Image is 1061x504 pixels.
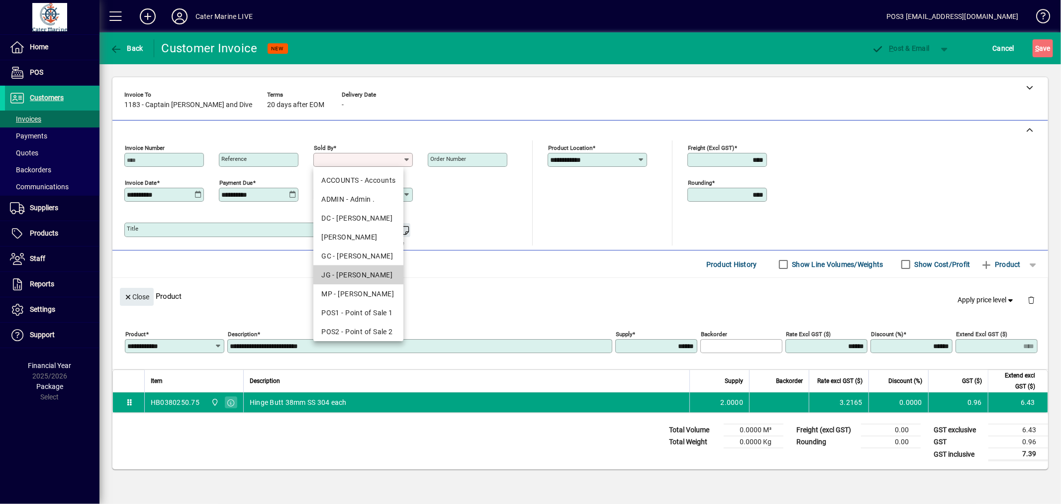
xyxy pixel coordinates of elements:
span: Item [151,376,163,386]
span: GST ($) [962,376,982,386]
a: POS [5,60,99,85]
app-page-header-button: Delete [1019,295,1043,304]
mat-option: JG - John Giles [313,265,403,284]
span: S [1035,44,1039,52]
span: POS [30,68,43,76]
span: - [342,101,344,109]
span: 2.0000 [721,397,744,407]
a: Staff [5,247,99,271]
span: Cancel [993,40,1015,56]
button: Add [132,7,164,25]
div: HB0380250.75 [151,397,199,407]
mat-label: Supply [616,331,632,338]
app-page-header-button: Close [117,292,156,301]
mat-label: Order number [430,155,466,162]
a: Payments [5,127,99,144]
mat-label: Product location [548,144,592,151]
span: ost & Email [872,44,930,52]
span: P [889,44,894,52]
app-page-header-button: Back [99,39,154,57]
mat-label: Invoice number [125,144,165,151]
a: Quotes [5,144,99,161]
span: Apply price level [958,295,1016,305]
div: Customer Invoice [162,40,258,56]
button: Post & Email [867,39,935,57]
button: Apply price level [954,291,1020,309]
mat-option: POS2 - Point of Sale 2 [313,322,403,341]
span: Reports [30,280,54,288]
mat-option: MP - Margaret Pierce [313,284,403,303]
button: Product [975,255,1026,273]
mat-label: Rate excl GST ($) [786,331,831,338]
span: Product [980,256,1021,272]
button: Close [120,288,154,306]
span: Home [30,43,48,51]
span: Financial Year [28,362,72,370]
span: Extend excl GST ($) [994,370,1035,392]
span: Payments [10,132,47,140]
mat-label: Sold by [314,144,333,151]
span: Cater Marine [208,397,220,408]
button: Save [1033,39,1053,57]
label: Show Cost/Profit [913,259,970,269]
span: Quotes [10,149,38,157]
span: Product History [706,256,757,272]
span: Hinge Butt 38mm SS 304 each [250,397,347,407]
button: Cancel [990,39,1017,57]
mat-label: Description [228,331,257,338]
span: Back [110,44,143,52]
td: GST inclusive [929,448,988,461]
div: ADMIN - Admin . [321,194,395,205]
a: Backorders [5,161,99,178]
span: Customers [30,94,64,102]
div: JG - [PERSON_NAME] [321,270,395,280]
div: ACCOUNTS - Accounts [321,175,395,186]
td: 6.43 [988,392,1048,412]
mat-label: Discount (%) [871,331,903,338]
a: Home [5,35,99,60]
span: Settings [30,305,55,313]
td: 0.00 [861,424,921,436]
td: 0.0000 M³ [724,424,783,436]
span: Close [124,289,150,305]
a: Support [5,323,99,348]
mat-label: Extend excl GST ($) [956,331,1007,338]
div: POS2 - Point of Sale 2 [321,327,395,337]
span: Description [250,376,280,386]
div: [PERSON_NAME] [321,232,395,243]
td: 0.96 [928,392,988,412]
mat-option: ACCOUNTS - Accounts [313,171,403,190]
a: Products [5,221,99,246]
mat-option: DEB - Debbie McQuarters [313,228,403,247]
span: Discount (%) [888,376,922,386]
mat-label: Backorder [701,331,727,338]
div: GC - [PERSON_NAME] [321,251,395,261]
mat-option: DC - Dan Cleaver [313,209,403,228]
span: Rate excl GST ($) [817,376,863,386]
mat-label: Reference [221,155,247,162]
mat-label: Product [125,331,146,338]
a: Invoices [5,111,99,127]
span: 20 days after EOM [267,101,324,109]
button: Product History [702,255,761,273]
td: 0.96 [988,436,1048,448]
td: GST exclusive [929,424,988,436]
span: Backorder [776,376,803,386]
div: 3.2165 [815,397,863,407]
mat-label: Rounding [688,179,712,186]
div: DC - [PERSON_NAME] [321,213,395,224]
td: 7.39 [988,448,1048,461]
a: Communications [5,178,99,195]
span: Supply [725,376,743,386]
button: Back [107,39,146,57]
span: Package [36,382,63,390]
span: Invoices [10,115,41,123]
button: Delete [1019,288,1043,312]
span: Support [30,331,55,339]
td: 0.0000 [868,392,928,412]
mat-label: Payment due [219,179,253,186]
label: Show Line Volumes/Weights [790,259,883,269]
a: Knowledge Base [1029,2,1049,34]
mat-option: ADMIN - Admin . [313,190,403,209]
mat-option: GC - Gerard Cantin [313,247,403,265]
